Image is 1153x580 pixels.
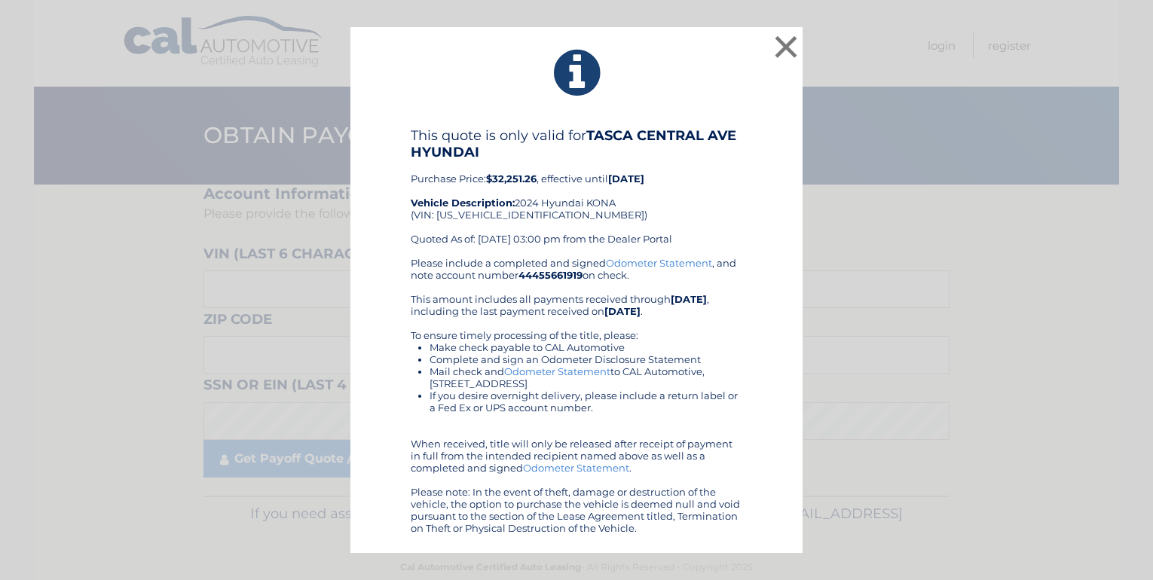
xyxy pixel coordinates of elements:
[411,197,515,209] strong: Vehicle Description:
[604,305,641,317] b: [DATE]
[430,365,742,389] li: Mail check and to CAL Automotive, [STREET_ADDRESS]
[504,365,610,377] a: Odometer Statement
[606,257,712,269] a: Odometer Statement
[771,32,801,62] button: ×
[671,293,707,305] b: [DATE]
[411,127,742,160] h4: This quote is only valid for
[608,172,644,185] b: [DATE]
[411,127,736,160] b: TASCA CENTRAL AVE HYUNDAI
[518,269,583,281] b: 44455661919
[411,127,742,257] div: Purchase Price: , effective until 2024 Hyundai KONA (VIN: [US_VEHICLE_IDENTIFICATION_NUMBER]) Quo...
[430,341,742,353] li: Make check payable to CAL Automotive
[486,172,537,185] b: $32,251.26
[523,462,629,474] a: Odometer Statement
[411,257,742,534] div: Please include a completed and signed , and note account number on check. This amount includes al...
[430,389,742,414] li: If you desire overnight delivery, please include a return label or a Fed Ex or UPS account number.
[430,353,742,365] li: Complete and sign an Odometer Disclosure Statement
